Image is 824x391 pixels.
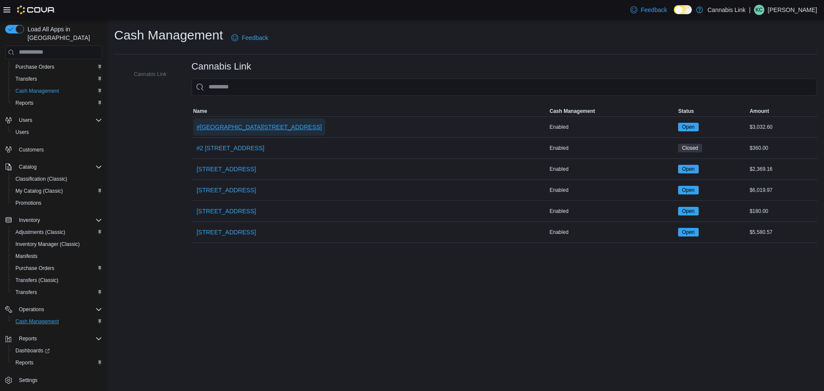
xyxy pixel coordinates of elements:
a: Promotions [12,198,45,208]
div: $2,369.16 [748,164,817,174]
span: Open [678,165,698,173]
button: [STREET_ADDRESS] [193,182,259,199]
span: Dark Mode [674,14,674,15]
div: Enabled [548,164,677,174]
span: Cash Management [550,108,595,115]
span: Open [678,186,698,194]
button: Catalog [2,161,106,173]
a: Dashboards [12,346,53,356]
span: [STREET_ADDRESS] [197,207,256,215]
span: Operations [19,306,44,313]
span: Inventory [15,215,102,225]
button: [STREET_ADDRESS] [193,224,259,241]
span: Manifests [12,251,102,261]
button: #2 [STREET_ADDRESS] [193,139,268,157]
button: Cash Management [9,315,106,327]
button: Reports [9,357,106,369]
span: Dashboards [12,346,102,356]
span: My Catalog (Classic) [12,186,102,196]
span: Adjustments (Classic) [12,227,102,237]
p: Cannabis Link [707,5,745,15]
button: Users [15,115,36,125]
span: Catalog [19,164,36,170]
span: Inventory Manager (Classic) [12,239,102,249]
span: Reports [15,333,102,344]
a: Feedback [627,1,670,18]
div: Enabled [548,185,677,195]
a: Dashboards [9,345,106,357]
span: Open [682,123,694,131]
div: $6,019.97 [748,185,817,195]
span: Users [15,115,102,125]
button: [STREET_ADDRESS] [193,161,259,178]
span: Open [682,165,694,173]
span: Cash Management [15,318,59,325]
span: Open [678,207,698,215]
button: #[GEOGRAPHIC_DATA][STREET_ADDRESS] [193,118,325,136]
img: Cova [17,6,55,14]
button: Transfers (Classic) [9,274,106,286]
button: Inventory [2,214,106,226]
span: Classification (Classic) [15,176,67,182]
span: Feedback [641,6,667,14]
button: Cash Management [548,106,677,116]
a: Cash Management [12,86,62,96]
button: Reports [9,97,106,109]
div: Enabled [548,143,677,153]
a: Reports [12,358,37,368]
button: Inventory Manager (Classic) [9,238,106,250]
button: Transfers [9,73,106,85]
a: Purchase Orders [12,62,58,72]
button: Reports [2,333,106,345]
span: Operations [15,304,102,315]
span: KC [756,5,763,15]
button: My Catalog (Classic) [9,185,106,197]
span: Amount [750,108,769,115]
span: Open [678,228,698,236]
span: Feedback [242,33,268,42]
a: Transfers [12,74,40,84]
a: Customers [15,145,47,155]
a: Adjustments (Classic) [12,227,69,237]
span: Cannabis Link [134,71,167,78]
span: Status [678,108,694,115]
span: Reports [15,100,33,106]
span: Cash Management [15,88,59,94]
button: Users [9,126,106,138]
button: Name [191,106,548,116]
input: This is a search bar. As you type, the results lower in the page will automatically filter. [191,79,817,96]
span: Reports [19,335,37,342]
span: Transfers [15,289,37,296]
span: Transfers [15,76,37,82]
div: Enabled [548,227,677,237]
a: Users [12,127,32,137]
span: Name [193,108,207,115]
div: $360.00 [748,143,817,153]
button: Operations [2,303,106,315]
button: Manifests [9,250,106,262]
span: Open [678,123,698,131]
span: Adjustments (Classic) [15,229,65,236]
a: Settings [15,375,41,385]
span: Purchase Orders [12,263,102,273]
div: Enabled [548,122,677,132]
span: Reports [12,358,102,368]
a: Manifests [12,251,41,261]
span: Cash Management [12,86,102,96]
button: Customers [2,143,106,156]
span: Cash Management [12,316,102,327]
span: Inventory Manager (Classic) [15,241,80,248]
span: Inventory [19,217,40,224]
button: Promotions [9,197,106,209]
a: Feedback [228,29,271,46]
button: Cash Management [9,85,106,97]
div: $180.00 [748,206,817,216]
span: Promotions [15,200,42,206]
button: Operations [15,304,48,315]
span: My Catalog (Classic) [15,188,63,194]
button: Amount [748,106,817,116]
button: Classification (Classic) [9,173,106,185]
button: Users [2,114,106,126]
span: Reports [12,98,102,108]
span: Settings [15,375,102,385]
